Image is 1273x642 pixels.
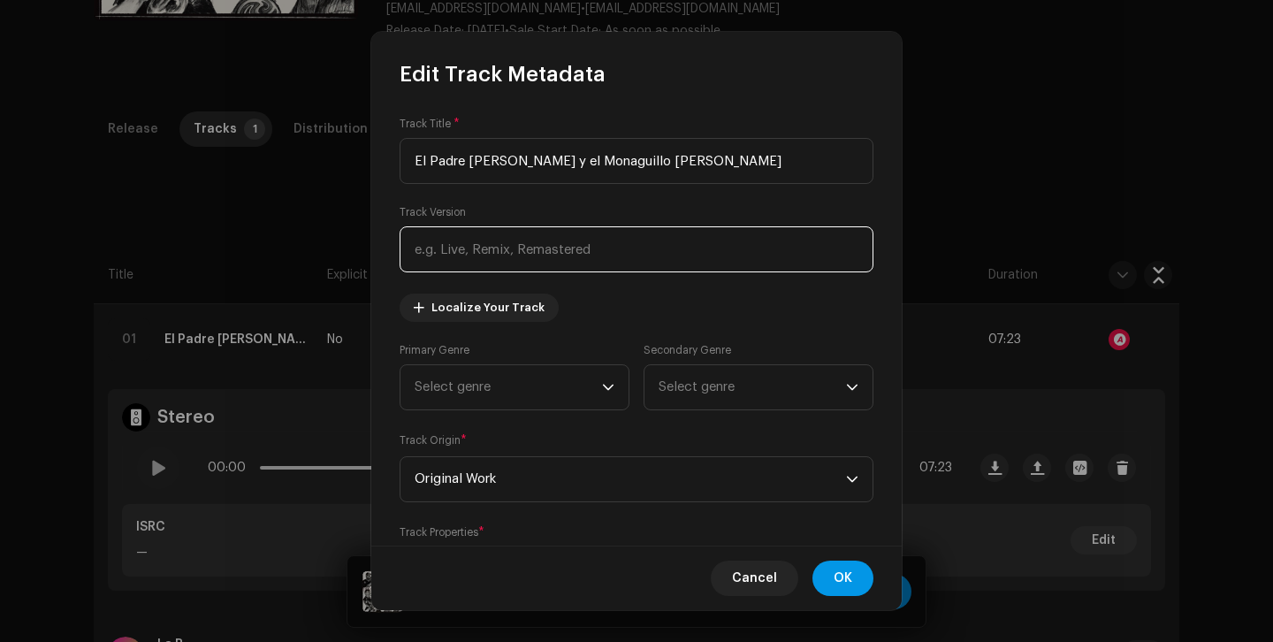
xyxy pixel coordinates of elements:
label: Track Title [400,117,460,131]
span: Cancel [732,561,777,596]
button: Cancel [711,561,798,596]
span: Edit Track Metadata [400,60,606,88]
small: Track Origin [400,432,461,449]
label: Primary Genre [400,343,469,357]
div: dropdown trigger [846,365,858,409]
span: OK [834,561,852,596]
button: OK [812,561,873,596]
span: Original Work [415,457,846,501]
small: Track Properties [400,524,478,541]
span: Localize Your Track [431,290,545,325]
span: Select genre [415,365,602,409]
input: Track title [400,138,873,184]
span: Select genre [659,365,846,409]
label: Track Version [400,205,466,219]
div: dropdown trigger [602,365,614,409]
div: dropdown trigger [846,457,858,501]
label: Secondary Genre [644,343,731,357]
input: e.g. Live, Remix, Remastered [400,226,873,272]
button: Localize Your Track [400,294,559,322]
